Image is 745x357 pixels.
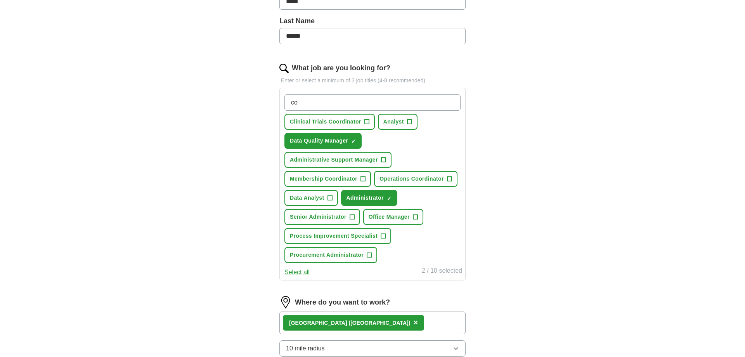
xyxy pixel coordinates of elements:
span: Procurement Administrator [290,251,364,259]
span: ✓ [351,138,356,145]
button: × [413,317,418,329]
span: Membership Coordinator [290,175,357,183]
button: Analyst [378,114,418,130]
span: Senior Administrator [290,213,347,221]
span: Data Analyst [290,194,324,202]
img: location.png [279,296,292,308]
span: Office Manager [369,213,410,221]
button: Administrative Support Manager [284,152,392,168]
button: Data Quality Manager✓ [284,133,362,149]
span: Operations Coordinator [379,175,444,183]
label: Last Name [279,16,466,26]
span: Administrator [347,194,384,202]
button: Data Analyst [284,190,338,206]
button: Select all [284,268,310,277]
button: Senior Administrator [284,209,360,225]
span: ([GEOGRAPHIC_DATA]) [348,320,410,326]
span: ✓ [387,195,392,202]
button: Administrator✓ [341,190,397,206]
span: Administrative Support Manager [290,156,378,164]
button: Clinical Trials Coordinator [284,114,375,130]
img: search.png [279,64,289,73]
button: Operations Coordinator [374,171,457,187]
span: Data Quality Manager [290,137,348,145]
span: × [413,318,418,327]
button: Membership Coordinator [284,171,371,187]
p: Enter or select a minimum of 3 job titles (4-8 recommended) [279,77,466,85]
strong: [GEOGRAPHIC_DATA] [289,320,347,326]
label: Where do you want to work? [295,297,390,308]
button: Process Improvement Specialist [284,228,391,244]
label: What job are you looking for? [292,63,390,73]
button: Office Manager [363,209,423,225]
span: Analyst [383,118,404,126]
span: Process Improvement Specialist [290,232,378,240]
span: Clinical Trials Coordinator [290,118,361,126]
button: Procurement Administrator [284,247,377,263]
span: 10 mile radius [286,344,325,353]
input: Type a job title and press enter [284,94,461,111]
button: 10 mile radius [279,340,466,357]
div: 2 / 10 selected [422,266,462,277]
